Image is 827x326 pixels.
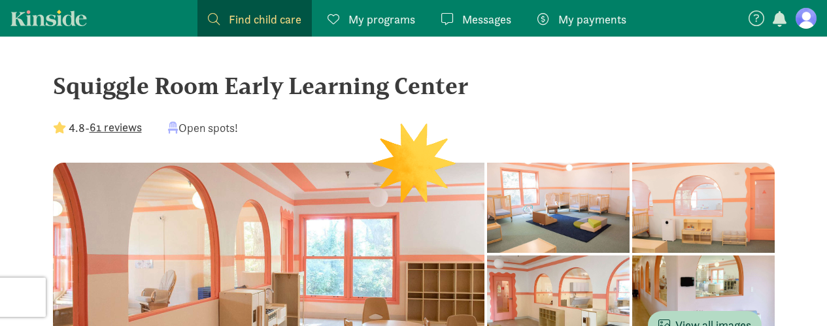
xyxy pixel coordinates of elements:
button: 61 reviews [90,118,142,136]
div: Open spots! [168,119,238,137]
span: My payments [558,10,626,28]
span: My programs [348,10,415,28]
div: Squiggle Room Early Learning Center [53,68,775,103]
div: - [53,119,142,137]
strong: 4.8 [69,120,85,135]
span: Messages [462,10,511,28]
span: Find child care [229,10,301,28]
a: Kinside [10,10,87,26]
